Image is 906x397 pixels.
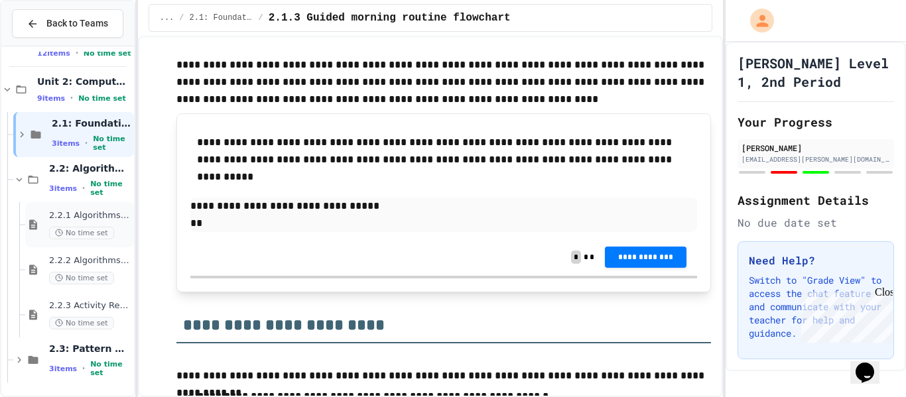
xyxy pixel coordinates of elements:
[49,162,131,174] span: 2.2: Algorithms from Idea to Flowchart
[78,94,126,103] span: No time set
[82,183,85,194] span: •
[749,253,883,268] h3: Need Help?
[49,343,131,355] span: 2.3: Pattern Recognition & Decomposition
[190,13,253,23] span: 2.1: Foundations of Computational Thinking
[738,215,894,231] div: No due date set
[52,117,131,129] span: 2.1: Foundations of Computational Thinking
[738,113,894,131] h2: Your Progress
[49,272,114,284] span: No time set
[12,9,123,38] button: Back to Teams
[850,344,893,384] iframe: chat widget
[85,138,88,148] span: •
[49,300,131,312] span: 2.2.3 Activity Recommendation Algorithm
[738,191,894,209] h2: Assignment Details
[736,5,777,36] div: My Account
[160,13,174,23] span: ...
[52,139,80,148] span: 3 items
[90,180,131,197] span: No time set
[84,49,131,58] span: No time set
[82,363,85,374] span: •
[269,10,511,26] span: 2.1.3 Guided morning routine flowchart
[742,154,890,164] div: [EMAIL_ADDRESS][PERSON_NAME][DOMAIN_NAME]
[37,76,131,87] span: Unit 2: Computational Thinking & Problem-Solving
[49,210,131,221] span: 2.2.1 Algorithms from Idea to Flowchart
[179,13,184,23] span: /
[49,184,77,193] span: 3 items
[796,286,893,343] iframe: chat widget
[742,142,890,154] div: [PERSON_NAME]
[70,93,73,103] span: •
[37,94,65,103] span: 9 items
[49,365,77,373] span: 3 items
[259,13,263,23] span: /
[49,317,114,329] span: No time set
[749,274,883,340] p: Switch to "Grade View" to access the chat feature and communicate with your teacher for help and ...
[90,360,131,377] span: No time set
[738,54,894,91] h1: [PERSON_NAME] Level 1, 2nd Period
[37,49,70,58] span: 12 items
[46,17,108,30] span: Back to Teams
[5,5,92,84] div: Chat with us now!Close
[49,255,131,266] span: 2.2.2 Algorithms from Idea to Flowchart - Review
[49,227,114,239] span: No time set
[93,135,131,152] span: No time set
[76,48,78,58] span: •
